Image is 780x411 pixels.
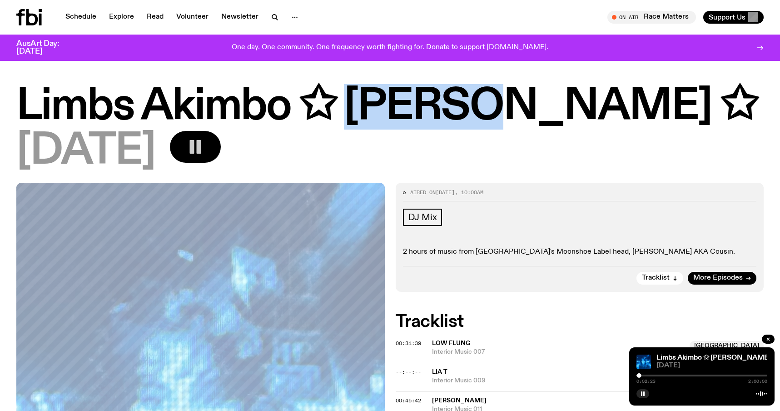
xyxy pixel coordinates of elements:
a: More Episodes [688,272,756,285]
h2: Tracklist [396,314,764,330]
button: Support Us [703,11,764,24]
a: DJ Mix [403,209,442,226]
span: [DATE] [656,362,767,369]
button: 00:31:39 [396,341,421,346]
a: Schedule [60,11,102,24]
span: 00:31:39 [396,340,421,347]
button: 00:45:42 [396,398,421,403]
span: [PERSON_NAME] [432,397,487,404]
a: Explore [104,11,139,24]
span: [DATE] [16,131,155,172]
a: Newsletter [216,11,264,24]
span: Aired on [410,189,436,196]
span: 0:02:23 [636,379,656,384]
span: More Episodes [693,275,743,281]
span: Low Flung [432,340,470,346]
button: Tracklist [636,272,683,285]
a: Limbs Akimbo ✩ [PERSON_NAME] ✩ [656,354,778,361]
h1: Limbs Akimbo ✩ [PERSON_NAME] ✩ [16,86,764,127]
span: Support Us [709,13,745,21]
span: [GEOGRAPHIC_DATA] [690,341,764,350]
button: On AirRace Matters [607,11,696,24]
span: DJ Mix [408,212,437,222]
p: One day. One community. One frequency worth fighting for. Donate to support [DOMAIN_NAME]. [232,44,548,52]
span: Interior Music 007 [432,348,685,356]
span: [DATE] [436,189,455,196]
span: , 10:00am [455,189,483,196]
span: 00:45:42 [396,397,421,404]
a: Volunteer [171,11,214,24]
span: Tracklist [642,275,670,281]
p: 2 hours of music from [GEOGRAPHIC_DATA]'s Moonshoe Label head, [PERSON_NAME] AKA Cousin. [403,248,757,256]
span: Interior Music 009 [432,376,685,385]
a: Read [141,11,169,24]
span: --:--:-- [396,368,421,376]
span: Lia T [432,369,447,375]
h3: AusArt Day: [DATE] [16,40,75,55]
span: 2:00:00 [748,379,767,384]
